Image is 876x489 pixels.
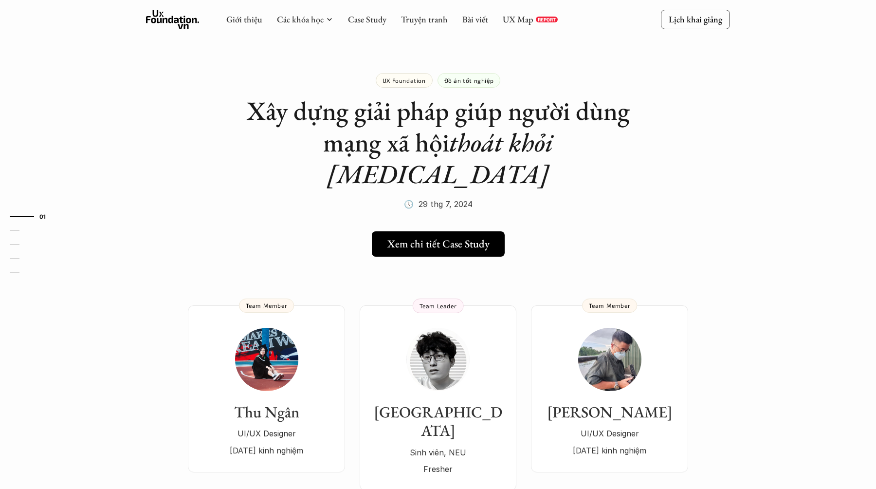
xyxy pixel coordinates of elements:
p: Lịch khai giảng [669,14,722,25]
p: UI/UX Designer [541,426,678,441]
h3: Thu Ngân [198,403,335,421]
a: Case Study [348,14,386,25]
a: UX Map [503,14,533,25]
a: 01 [10,210,56,222]
p: Fresher [369,462,507,476]
a: [PERSON_NAME]UI/UX Designer[DATE] kinh nghiệmTeam Member [531,305,688,472]
a: REPORT [536,17,558,22]
a: Truyện tranh [401,14,448,25]
p: Sinh viên, NEU [369,445,507,460]
h1: Xây dựng giải pháp giúp người dùng mạng xã hội [243,95,633,189]
h3: [GEOGRAPHIC_DATA] [369,403,507,440]
p: UX Foundation [383,77,426,84]
a: Lịch khai giảng [661,10,730,29]
p: REPORT [538,17,556,22]
a: Bài viết [462,14,488,25]
p: [DATE] kinh nghiệm [541,443,678,458]
em: thoát khỏi [MEDICAL_DATA] [327,125,559,191]
p: UI/UX Designer [198,426,335,441]
a: Thu NgânUI/UX Designer[DATE] kinh nghiệmTeam Member [188,305,345,472]
h5: Xem chi tiết Case Study [387,238,490,250]
p: Đồ án tốt nghiệp [444,77,494,84]
h3: [PERSON_NAME] [541,403,678,421]
a: Xem chi tiết Case Study [372,231,505,257]
p: 🕔 29 thg 7, 2024 [404,197,473,211]
strong: 01 [39,213,46,220]
a: Giới thiệu [226,14,262,25]
p: [DATE] kinh nghiệm [198,443,335,458]
p: Team Member [589,302,631,309]
p: Team Member [246,302,288,309]
a: Các khóa học [277,14,324,25]
p: Team Leader [420,302,457,309]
